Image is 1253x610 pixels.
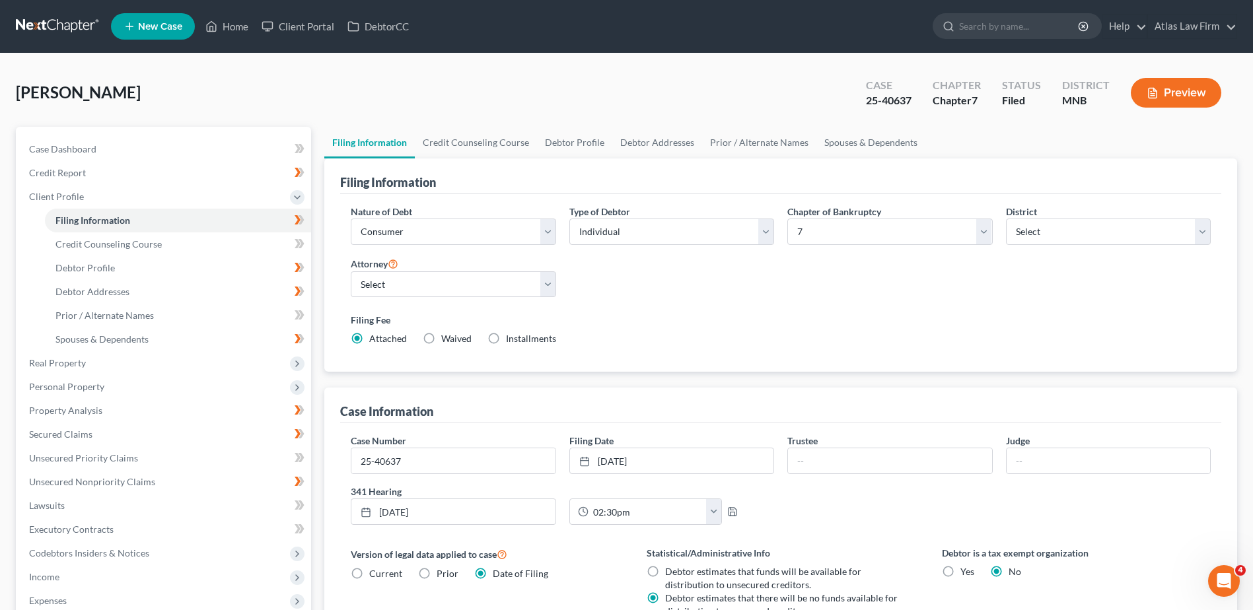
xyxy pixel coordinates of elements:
[1148,15,1236,38] a: Atlas Law Firm
[959,14,1080,38] input: Search by name...
[55,262,115,273] span: Debtor Profile
[702,127,816,158] a: Prior / Alternate Names
[866,93,912,108] div: 25-40637
[1062,78,1110,93] div: District
[45,280,311,304] a: Debtor Addresses
[29,571,59,582] span: Income
[816,127,925,158] a: Spouses & Dependents
[351,546,620,562] label: Version of legal data applied to case
[369,333,407,344] span: Attached
[29,428,92,440] span: Secured Claims
[537,127,612,158] a: Debtor Profile
[665,566,861,590] span: Debtor estimates that funds will be available for distribution to unsecured creditors.
[570,448,773,473] a: [DATE]
[1002,78,1041,93] div: Status
[437,568,458,579] span: Prior
[45,327,311,351] a: Spouses & Dependents
[351,448,555,473] input: Enter case number...
[55,215,130,226] span: Filing Information
[1006,434,1030,448] label: Judge
[341,15,415,38] a: DebtorCC
[138,22,182,32] span: New Case
[45,232,311,256] a: Credit Counseling Course
[340,174,436,190] div: Filing Information
[1062,93,1110,108] div: MNB
[29,357,86,368] span: Real Property
[199,15,255,38] a: Home
[933,93,981,108] div: Chapter
[29,381,104,392] span: Personal Property
[569,434,614,448] label: Filing Date
[29,476,155,487] span: Unsecured Nonpriority Claims
[344,485,781,498] label: 341 Hearing
[647,546,915,560] label: Statistical/Administrative Info
[29,524,114,535] span: Executory Contracts
[18,494,311,518] a: Lawsuits
[18,423,311,446] a: Secured Claims
[351,434,406,448] label: Case Number
[569,205,630,219] label: Type of Debtor
[255,15,341,38] a: Client Portal
[1006,205,1037,219] label: District
[18,518,311,541] a: Executory Contracts
[612,127,702,158] a: Debtor Addresses
[933,78,981,93] div: Chapter
[351,313,1211,327] label: Filing Fee
[1208,565,1240,597] iframe: Intercom live chat
[18,399,311,423] a: Property Analysis
[960,566,974,577] span: Yes
[16,83,141,102] span: [PERSON_NAME]
[29,500,65,511] span: Lawsuits
[1131,78,1221,108] button: Preview
[45,256,311,280] a: Debtor Profile
[18,446,311,470] a: Unsecured Priority Claims
[1007,448,1210,473] input: --
[351,255,398,271] label: Attorney
[29,167,86,178] span: Credit Report
[45,304,311,327] a: Prior / Alternate Names
[1235,565,1246,576] span: 4
[324,127,415,158] a: Filing Information
[18,161,311,185] a: Credit Report
[29,143,96,154] span: Case Dashboard
[45,209,311,232] a: Filing Information
[29,452,138,463] span: Unsecured Priority Claims
[18,470,311,494] a: Unsecured Nonpriority Claims
[351,499,555,524] a: [DATE]
[340,403,433,419] div: Case Information
[55,238,162,250] span: Credit Counseling Course
[29,191,84,202] span: Client Profile
[942,546,1211,560] label: Debtor is a tax exempt organization
[55,286,129,297] span: Debtor Addresses
[369,568,402,579] span: Current
[55,333,149,345] span: Spouses & Dependents
[589,499,707,524] input: -- : --
[441,333,472,344] span: Waived
[866,78,912,93] div: Case
[1009,566,1021,577] span: No
[29,405,102,416] span: Property Analysis
[788,448,991,473] input: --
[415,127,537,158] a: Credit Counseling Course
[18,137,311,161] a: Case Dashboard
[787,434,818,448] label: Trustee
[29,595,67,606] span: Expenses
[1102,15,1147,38] a: Help
[55,310,154,321] span: Prior / Alternate Names
[493,568,548,579] span: Date of Filing
[787,205,881,219] label: Chapter of Bankruptcy
[972,94,978,106] span: 7
[29,547,149,559] span: Codebtors Insiders & Notices
[1002,93,1041,108] div: Filed
[351,205,412,219] label: Nature of Debt
[506,333,556,344] span: Installments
